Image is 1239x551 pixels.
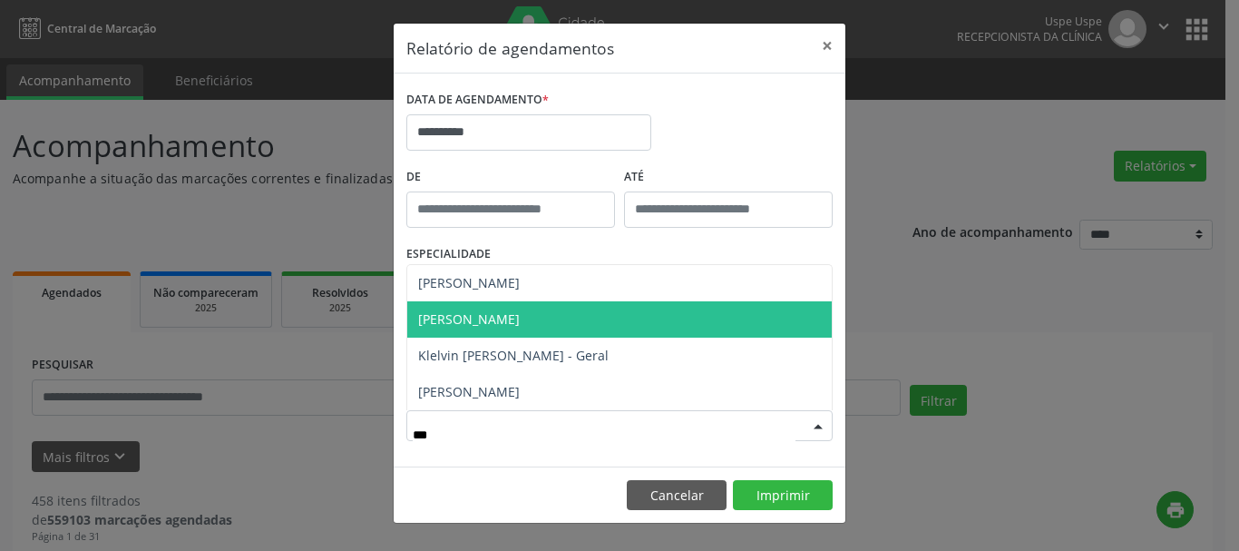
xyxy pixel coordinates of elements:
span: [PERSON_NAME] [418,274,520,291]
button: Cancelar [627,480,727,511]
span: Klelvin [PERSON_NAME] - Geral [418,347,609,364]
span: [PERSON_NAME] [418,383,520,400]
h5: Relatório de agendamentos [406,36,614,60]
button: Imprimir [733,480,833,511]
label: De [406,163,615,192]
label: ESPECIALIDADE [406,241,491,269]
button: Close [809,24,845,68]
label: DATA DE AGENDAMENTO [406,86,549,114]
label: ATÉ [624,163,833,192]
span: [PERSON_NAME] [418,310,520,328]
